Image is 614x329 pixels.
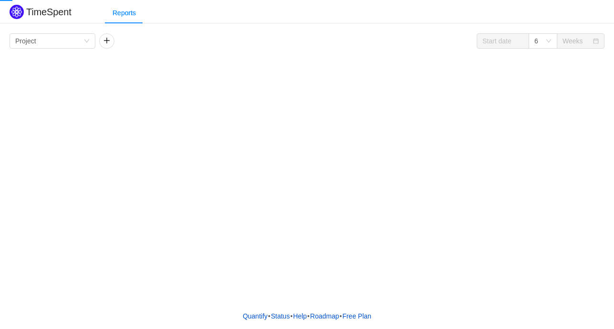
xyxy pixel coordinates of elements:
[10,5,24,19] img: Quantify logo
[310,309,340,323] a: Roadmap
[593,38,599,45] i: icon: calendar
[546,38,552,45] i: icon: down
[15,34,36,48] div: Project
[26,7,72,17] h2: TimeSpent
[339,312,342,320] span: •
[563,34,583,48] div: Weeks
[270,309,290,323] a: Status
[293,309,307,323] a: Help
[105,2,143,24] div: Reports
[342,309,372,323] button: Free Plan
[477,33,529,49] input: Start date
[268,312,270,320] span: •
[99,33,114,49] button: icon: plus
[307,312,310,320] span: •
[242,309,268,323] a: Quantify
[290,312,293,320] span: •
[84,38,90,45] i: icon: down
[534,34,538,48] div: 6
